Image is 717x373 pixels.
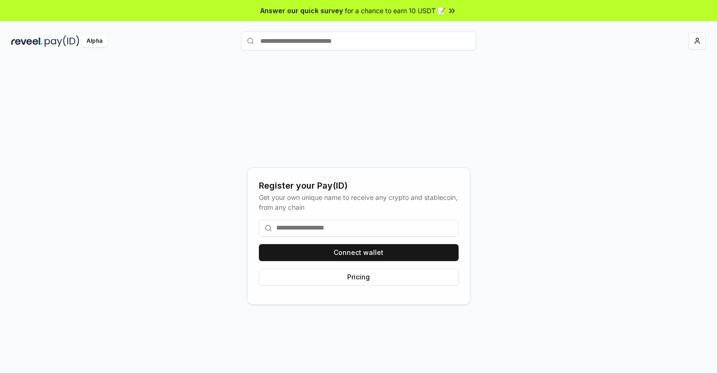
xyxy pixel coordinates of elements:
button: Connect wallet [259,244,459,261]
span: for a chance to earn 10 USDT 📝 [345,6,445,16]
button: Pricing [259,269,459,286]
div: Alpha [81,35,108,47]
div: Register your Pay(ID) [259,179,459,192]
div: Get your own unique name to receive any crypto and stablecoin, from any chain [259,192,459,212]
img: reveel_dark [11,35,43,47]
img: pay_id [45,35,79,47]
span: Answer our quick survey [260,6,343,16]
